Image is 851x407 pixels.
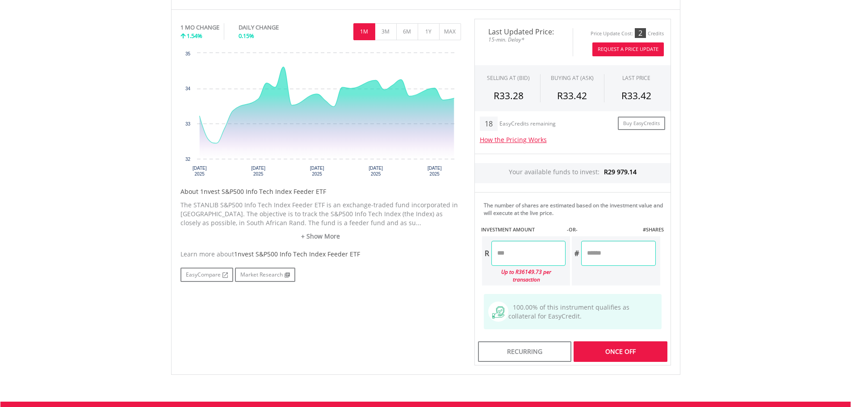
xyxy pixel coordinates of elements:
p: The STANLIB S&P500 Info Tech Index Feeder ETF is an exchange-traded fund incorporated in [GEOGRAP... [180,201,461,227]
svg: Interactive chart [180,49,461,183]
div: # [572,241,581,266]
div: Your available funds to invest: [475,163,671,183]
div: SELLING AT (BID) [487,74,530,82]
span: R33.42 [557,89,587,102]
div: EasyCredits remaining [499,121,556,128]
button: MAX [439,23,461,40]
div: Chart. Highcharts interactive chart. [180,49,461,183]
span: 100.00% of this instrument qualifies as collateral for EasyCredit. [508,303,629,320]
button: 1Y [418,23,440,40]
div: 2 [635,28,646,38]
span: R29 979.14 [604,168,637,176]
text: [DATE] 2025 [251,166,265,176]
a: Market Research [235,268,295,282]
label: #SHARES [643,226,664,233]
text: [DATE] 2025 [369,166,383,176]
div: 1 MO CHANGE [180,23,219,32]
label: -OR- [567,226,578,233]
text: 33 [185,122,190,126]
label: INVESTMENT AMOUNT [481,226,535,233]
button: 1M [353,23,375,40]
span: Last Updated Price: [482,28,566,35]
button: 3M [375,23,397,40]
a: EasyCompare [180,268,233,282]
div: 18 [480,117,498,131]
text: [DATE] 2025 [192,166,206,176]
span: R33.28 [494,89,524,102]
div: DAILY CHANGE [239,23,309,32]
text: 32 [185,157,190,162]
div: Price Update Cost: [591,30,633,37]
button: Request A Price Update [592,42,664,56]
text: 34 [185,86,190,91]
div: Up to R36149.73 per transaction [482,266,566,285]
span: R33.42 [621,89,651,102]
text: [DATE] 2025 [427,166,441,176]
img: collateral-qualifying-green.svg [492,306,504,319]
h5: About 1nvest S&P500 Info Tech Index Feeder ETF [180,187,461,196]
div: The number of shares are estimated based on the investment value and will execute at the live price. [484,201,667,217]
span: 0.15% [239,32,254,40]
a: + Show More [180,232,461,241]
div: Credits [648,30,664,37]
span: 1nvest S&P500 Info Tech Index Feeder ETF [234,250,360,258]
a: Buy EasyCredits [618,117,665,130]
span: 1.54% [187,32,202,40]
div: R [482,241,491,266]
text: 35 [185,51,190,56]
div: Once Off [574,341,667,362]
span: BUYING AT (ASK) [551,74,594,82]
text: [DATE] 2025 [310,166,324,176]
div: Recurring [478,341,571,362]
a: How the Pricing Works [480,135,547,144]
div: LAST PRICE [622,74,650,82]
button: 6M [396,23,418,40]
div: Learn more about [180,250,461,259]
span: 15-min. Delay* [482,35,566,44]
